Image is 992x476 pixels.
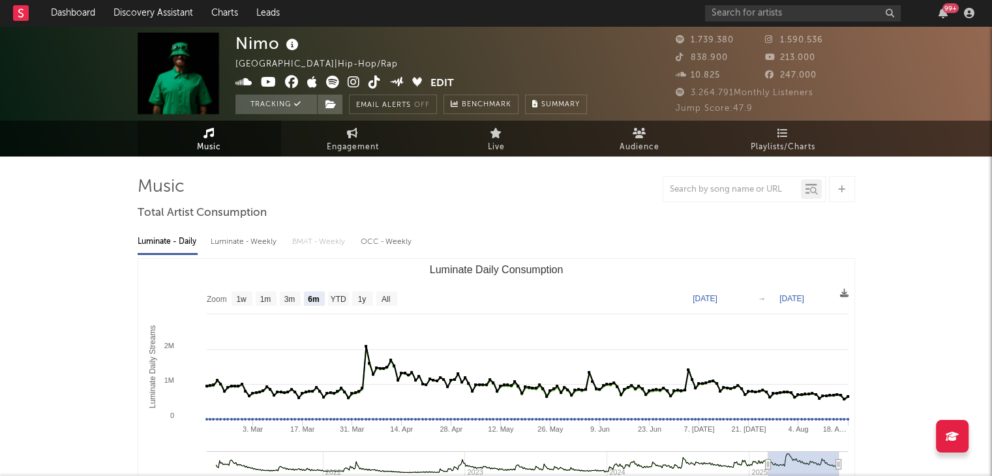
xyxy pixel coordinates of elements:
[330,295,346,304] text: YTD
[590,425,609,433] text: 9. Jun
[684,425,714,433] text: 7. [DATE]
[758,294,766,303] text: →
[676,104,753,113] span: Jump Score: 47.9
[290,425,314,433] text: 17. Mar
[488,140,505,155] span: Live
[676,36,734,44] span: 1.739.380
[705,5,901,22] input: Search for artists
[164,376,173,384] text: 1M
[138,231,198,253] div: Luminate - Daily
[676,71,720,80] span: 10.825
[939,8,948,18] button: 99+
[138,121,281,156] a: Music
[429,264,563,275] text: Luminate Daily Consumption
[488,425,514,433] text: 12. May
[443,95,519,114] a: Benchmark
[349,95,437,114] button: Email AlertsOff
[138,205,267,221] span: Total Artist Consumption
[281,121,425,156] a: Engagement
[164,342,173,350] text: 2M
[260,295,271,304] text: 1m
[414,102,430,109] em: Off
[676,89,813,97] span: 3.264.791 Monthly Listeners
[712,121,855,156] a: Playlists/Charts
[207,295,227,304] text: Zoom
[243,425,263,433] text: 3. Mar
[637,425,661,433] text: 23. Jun
[211,231,279,253] div: Luminate - Weekly
[327,140,379,155] span: Engagement
[235,57,413,72] div: [GEOGRAPHIC_DATA] | Hip-Hop/Rap
[620,140,659,155] span: Audience
[751,140,815,155] span: Playlists/Charts
[779,294,804,303] text: [DATE]
[942,3,959,13] div: 99 +
[822,425,846,433] text: 18. A…
[284,295,295,304] text: 3m
[693,294,717,303] text: [DATE]
[525,95,587,114] button: Summary
[440,425,462,433] text: 28. Apr
[537,425,564,433] text: 26. May
[568,121,712,156] a: Audience
[170,411,173,419] text: 0
[765,53,815,62] span: 213.000
[425,121,568,156] a: Live
[340,425,365,433] text: 31. Mar
[541,101,580,108] span: Summary
[390,425,413,433] text: 14. Apr
[235,33,302,54] div: Nimo
[430,76,454,92] button: Edit
[236,295,247,304] text: 1w
[788,425,808,433] text: 4. Aug
[462,97,511,113] span: Benchmark
[381,295,389,304] text: All
[765,36,823,44] span: 1.590.536
[663,185,801,195] input: Search by song name or URL
[357,295,366,304] text: 1y
[308,295,319,304] text: 6m
[731,425,766,433] text: 21. [DATE]
[676,53,728,62] span: 838.900
[361,231,413,253] div: OCC - Weekly
[235,95,317,114] button: Tracking
[197,140,221,155] span: Music
[148,325,157,408] text: Luminate Daily Streams
[765,71,817,80] span: 247.000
